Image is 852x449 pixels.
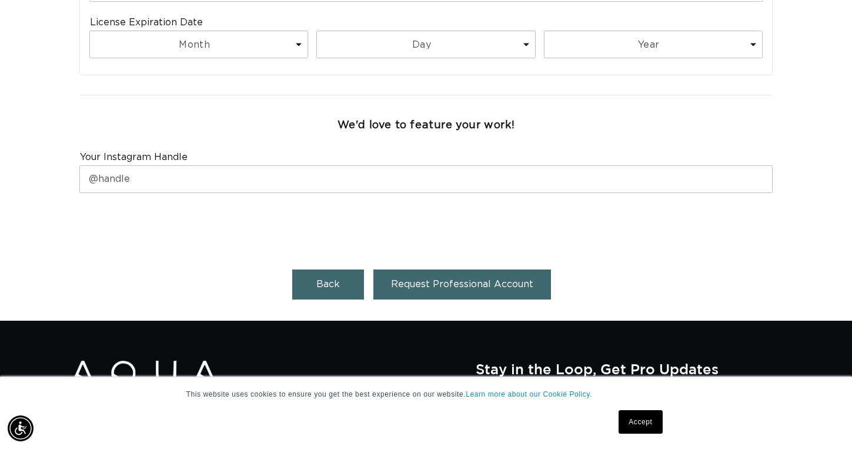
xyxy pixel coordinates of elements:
div: Accessibility Menu [8,415,34,441]
span: Request Professional Account [391,280,533,289]
label: License Expiration Date [90,16,203,29]
h2: Stay in the Loop, Get Pro Updates [476,361,781,377]
iframe: Chat Widget [693,322,852,449]
button: Back [292,270,364,300]
span: Back [316,280,340,289]
a: Accept [619,410,662,434]
p: This website uses cookies to ensure you get the best experience on our website. [186,389,666,400]
h3: We'd love to feature your work! [338,119,515,132]
img: Aqua Hair Extensions [71,361,218,397]
label: Your Instagram Handle [80,151,188,164]
button: Request Professional Account [373,270,551,300]
input: @handle [80,166,772,192]
a: Learn more about our Cookie Policy. [466,390,592,398]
